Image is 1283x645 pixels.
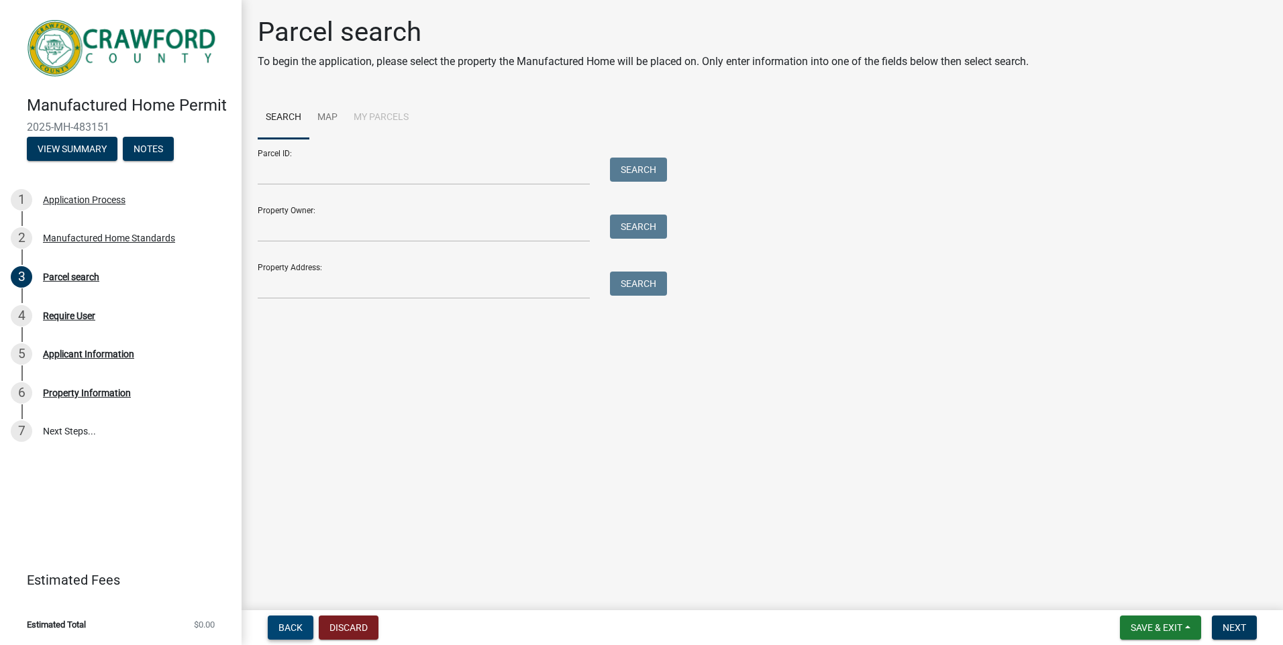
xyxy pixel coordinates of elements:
[123,144,174,155] wm-modal-confirm: Notes
[278,622,303,633] span: Back
[258,54,1029,70] p: To begin the application, please select the property the Manufactured Home will be placed on. Onl...
[43,388,131,398] div: Property Information
[1120,615,1201,640] button: Save & Exit
[27,144,117,155] wm-modal-confirm: Summary
[610,215,667,239] button: Search
[43,349,134,359] div: Applicant Information
[27,14,220,82] img: Crawford County, Georgia
[27,137,117,161] button: View Summary
[11,382,32,404] div: 6
[27,121,215,133] span: 2025-MH-483151
[11,227,32,249] div: 2
[1131,622,1182,633] span: Save & Exit
[194,620,215,629] span: $0.00
[11,420,32,442] div: 7
[258,97,309,139] a: Search
[11,305,32,327] div: 4
[43,233,175,243] div: Manufactured Home Standards
[309,97,346,139] a: Map
[11,266,32,288] div: 3
[319,615,378,640] button: Discard
[610,158,667,182] button: Search
[268,615,313,640] button: Back
[123,137,174,161] button: Notes
[27,96,231,115] h4: Manufactured Home Permit
[11,567,220,593] a: Estimated Fees
[1212,615,1257,640] button: Next
[11,343,32,365] div: 5
[610,272,667,296] button: Search
[43,195,125,204] div: Application Process
[43,311,95,320] div: Require User
[258,16,1029,48] h1: Parcel search
[43,272,99,282] div: Parcel search
[1223,622,1246,633] span: Next
[11,189,32,211] div: 1
[27,620,86,629] span: Estimated Total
